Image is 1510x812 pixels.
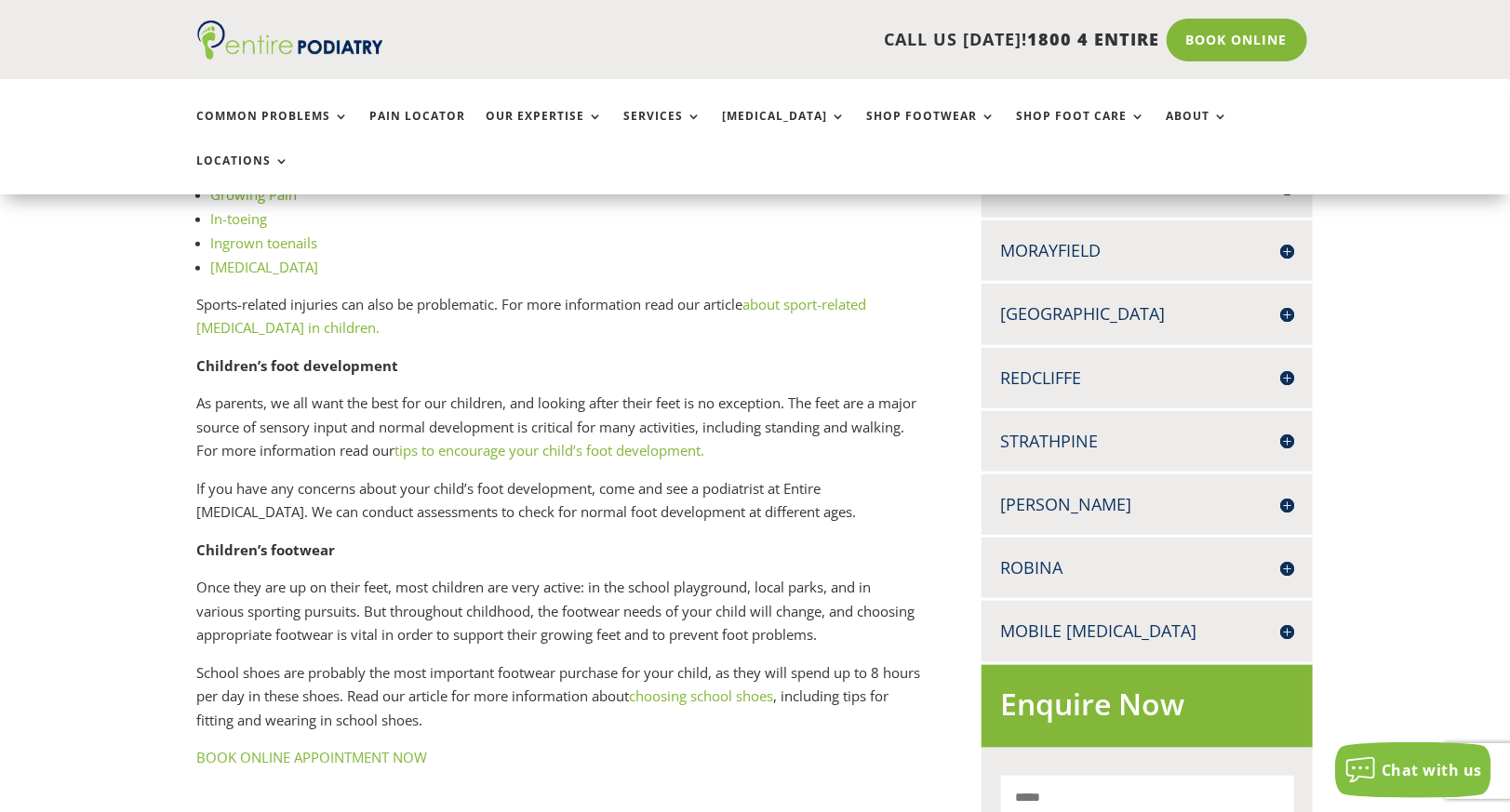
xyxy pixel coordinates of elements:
a: [MEDICAL_DATA] [211,258,319,276]
span: Chat with us [1382,760,1482,780]
h4: Redcliffe [1000,366,1294,390]
a: BOOK ONLINE APPOINTMENT NOW [197,748,428,766]
p: If you have any concerns about your child’s foot development, come and see a podiatrist at Entire... [197,477,921,539]
a: About [1167,110,1229,150]
a: Services [624,110,702,150]
img: logo (1) [197,20,383,60]
h4: Strathpine [1000,430,1294,453]
a: Entire Podiatry [197,45,383,63]
a: Pain Locator [370,110,466,150]
h4: Mobile [MEDICAL_DATA] [1000,619,1294,643]
h4: [GEOGRAPHIC_DATA] [1000,302,1294,326]
strong: Children’s foot development [197,356,399,375]
p: Once they are up on their feet, most children are very active: in the school playground, local pa... [197,576,921,661]
strong: Children’s footwear [197,540,336,559]
a: Common Problems [197,110,350,150]
p: CALL US [DATE]! [455,28,1160,52]
a: Shop Footwear [867,110,996,150]
a: Shop Foot Care [1017,110,1146,150]
a: Our Expertise [487,110,604,150]
a: Growing Pain [211,185,298,204]
span: 1800 4 ENTIRE [1028,28,1160,50]
h4: Morayfield [1000,239,1294,262]
p: School shoes are probably the most important footwear purchase for your child, as they will spend... [197,661,921,747]
a: choosing school shoes [630,686,774,705]
button: Chat with us [1335,742,1491,798]
a: [MEDICAL_DATA] [723,110,847,150]
p: Sports-related injuries can also be problematic. For more information read our article [197,293,921,354]
h4: [PERSON_NAME] [1000,493,1294,516]
a: tips to encourage your child’s foot development. [395,441,705,459]
a: In-toeing [211,209,268,228]
a: Book Online [1167,19,1307,61]
h2: Enquire Now [1000,684,1294,735]
p: As parents, we all want the best for our children, and looking after their feet is no exception. ... [197,392,921,477]
a: Locations [197,154,290,194]
h4: Robina [1000,556,1294,579]
a: Ingrown toenails [211,233,318,252]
